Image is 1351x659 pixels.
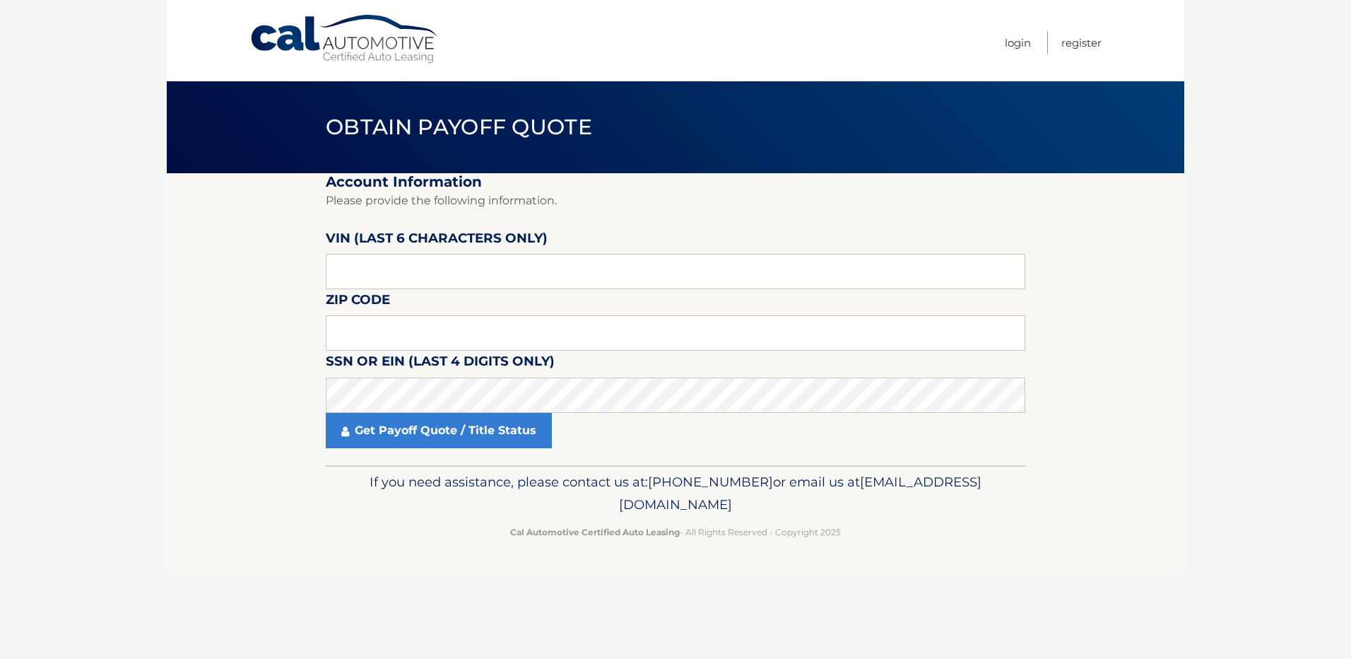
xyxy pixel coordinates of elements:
span: [PHONE_NUMBER] [648,474,773,490]
a: Register [1061,31,1102,54]
p: If you need assistance, please contact us at: or email us at [335,471,1016,516]
h2: Account Information [326,173,1025,191]
label: VIN (last 6 characters only) [326,228,548,254]
a: Cal Automotive [249,14,440,64]
p: - All Rights Reserved - Copyright 2025 [335,525,1016,540]
p: Please provide the following information. [326,191,1025,211]
label: Zip Code [326,289,390,315]
label: SSN or EIN (last 4 digits only) [326,351,555,377]
a: Login [1005,31,1031,54]
a: Get Payoff Quote / Title Status [326,413,552,448]
span: Obtain Payoff Quote [326,114,592,140]
strong: Cal Automotive Certified Auto Leasing [510,527,680,537]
